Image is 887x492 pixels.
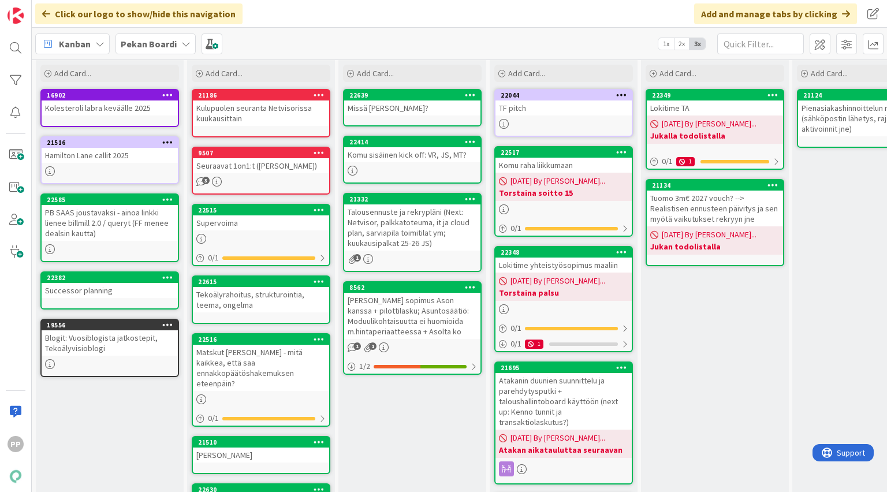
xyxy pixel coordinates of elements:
[42,283,178,298] div: Successor planning
[501,364,632,372] div: 21695
[192,333,330,427] a: 22516Matskut [PERSON_NAME] - mitä kaikkea, että saa ennakkopäätöshakemuksen eteenpäin?0/1
[54,68,91,79] span: Add Card...
[42,320,178,330] div: 19556
[42,195,178,241] div: 22585PB SAAS joustavaksi - ainoa linkki lienee billmill 2.0 / queryt (FF menee dealsin kautta)
[59,37,91,51] span: Kanban
[344,204,480,251] div: Talousennuste ja rekrypläni (Next: Netvisor, palkkatoteuma, it ja cloud plan, sarviapila toimitil...
[676,157,695,166] div: 1
[510,222,521,234] span: 0 / 1
[694,3,857,24] div: Add and manage tabs by clicking
[42,137,178,163] div: 21516Hamilton Lane callit 2025
[192,147,330,195] a: 9507Seuraavat 1on1:t ([PERSON_NAME])
[42,195,178,205] div: 22585
[193,251,329,265] div: 0/1
[192,89,330,137] a: 21186Kulupuolen seuranta Netvisorissa kuukausittain
[494,361,633,484] a: 21695Atakanin duunien suunnittelu ja parehdytysputki + taloushallintoboard käyttöön (next up: Ken...
[42,90,178,100] div: 16902
[193,205,329,215] div: 22515
[647,154,783,169] div: 0/11
[647,90,783,100] div: 22349
[662,118,756,130] span: [DATE] By [PERSON_NAME]...
[646,179,784,266] a: 21134Tuomo 3m€ 2027 vouch? --> Realistisen ennusteen päivitys ja sen myötä vaikutukset rekryyn jn...
[193,345,329,391] div: Matskut [PERSON_NAME] - mitä kaikkea, että saa ennakkopäätöshakemuksen eteenpäin?
[344,282,480,339] div: 8562[PERSON_NAME] sopimus Ason kanssa + pilottilasku; Asuntosäätiö: Moduulikohtaisuutta ei huomio...
[193,334,329,391] div: 22516Matskut [PERSON_NAME] - mitä kaikkea, että saa ennakkopäätöshakemuksen eteenpäin?
[495,363,632,430] div: 21695Atakanin duunien suunnittelu ja parehdytysputki + taloushallintoboard käyttöön (next up: Ken...
[501,148,632,156] div: 22517
[193,277,329,287] div: 22615
[652,91,783,99] div: 22349
[193,334,329,345] div: 22516
[353,254,361,262] span: 1
[495,90,632,100] div: 22044
[495,158,632,173] div: Komu raha liikkumaan
[47,274,178,282] div: 22382
[198,336,329,344] div: 22516
[8,436,24,452] div: PP
[42,273,178,298] div: 22382Successor planning
[499,444,628,456] b: Atakan aikatauluttaa seuraavan
[353,342,361,350] span: 1
[494,89,633,137] a: 22044TF pitch
[662,155,673,167] span: 0 / 1
[208,412,219,424] span: 0 / 1
[495,147,632,158] div: 22517
[208,252,219,264] span: 0 / 1
[193,100,329,126] div: Kulupuolen seuranta Netvisorissa kuukausittain
[495,147,632,173] div: 22517Komu raha liikkumaan
[344,147,480,162] div: Komu sisäinen kick off: VR, JS, MT?
[193,277,329,312] div: 22615Tekoälyrahoitus, strukturointia, teema, ongelma
[198,438,329,446] div: 21510
[344,293,480,339] div: [PERSON_NAME] sopimus Ason kanssa + pilottilasku; Asuntosäätiö: Moduulikohtaisuutta ei huomioida ...
[42,330,178,356] div: Blogit: Vuosiblogista jatkostepit, Tekoälyvisioblogi
[650,130,780,141] b: Jukalla todolistalla
[811,68,848,79] span: Add Card...
[495,321,632,336] div: 0/1
[499,187,628,199] b: Torstaina soitto 15
[659,68,696,79] span: Add Card...
[8,8,24,24] img: Visit kanbanzone.com
[193,90,329,100] div: 21186
[40,89,179,127] a: 16902Kolesteroli labra keväälle 2025
[349,195,480,203] div: 21332
[47,139,178,147] div: 21516
[193,287,329,312] div: Tekoälyrahoitus, strukturointia, teema, ongelma
[198,278,329,286] div: 22615
[344,137,480,147] div: 22414
[47,91,178,99] div: 16902
[42,137,178,148] div: 21516
[193,437,329,463] div: 21510[PERSON_NAME]
[495,90,632,115] div: 22044TF pitch
[42,100,178,115] div: Kolesteroli labra keväälle 2025
[349,91,480,99] div: 22639
[42,148,178,163] div: Hamilton Lane callit 2025
[717,33,804,54] input: Quick Filter...
[344,100,480,115] div: Missä [PERSON_NAME]?
[495,100,632,115] div: TF pitch
[646,89,784,170] a: 22349Lokitime TA[DATE] By [PERSON_NAME]...Jukalla todolistalla0/11
[508,68,545,79] span: Add Card...
[674,38,690,50] span: 2x
[343,281,482,375] a: 8562[PERSON_NAME] sopimus Ason kanssa + pilottilasku; Asuntosäätiö: Moduulikohtaisuutta ei huomio...
[647,100,783,115] div: Lokitime TA
[510,175,605,187] span: [DATE] By [PERSON_NAME]...
[121,38,177,50] b: Pekan Boardi
[343,89,482,126] a: 22639Missä [PERSON_NAME]?
[193,158,329,173] div: Seuraavat 1on1:t ([PERSON_NAME])
[650,241,780,252] b: Jukan todolistalla
[495,247,632,273] div: 22348Lokitime yhteistyösopimus maaliin
[344,282,480,293] div: 8562
[495,363,632,373] div: 21695
[192,204,330,266] a: 22515Supervoima0/1
[42,320,178,356] div: 19556Blogit: Vuosiblogista jatkostepit, Tekoälyvisioblogi
[40,136,179,184] a: 21516Hamilton Lane callit 2025
[349,284,480,292] div: 8562
[193,90,329,126] div: 21186Kulupuolen seuranta Netvisorissa kuukausittain
[8,468,24,484] img: avatar
[647,180,783,226] div: 21134Tuomo 3m€ 2027 vouch? --> Realistisen ennusteen päivitys ja sen myötä vaikutukset rekryyn jne
[658,38,674,50] span: 1x
[510,338,521,350] span: 0 / 1
[652,181,783,189] div: 21134
[42,90,178,115] div: 16902Kolesteroli labra keväälle 2025
[193,148,329,158] div: 9507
